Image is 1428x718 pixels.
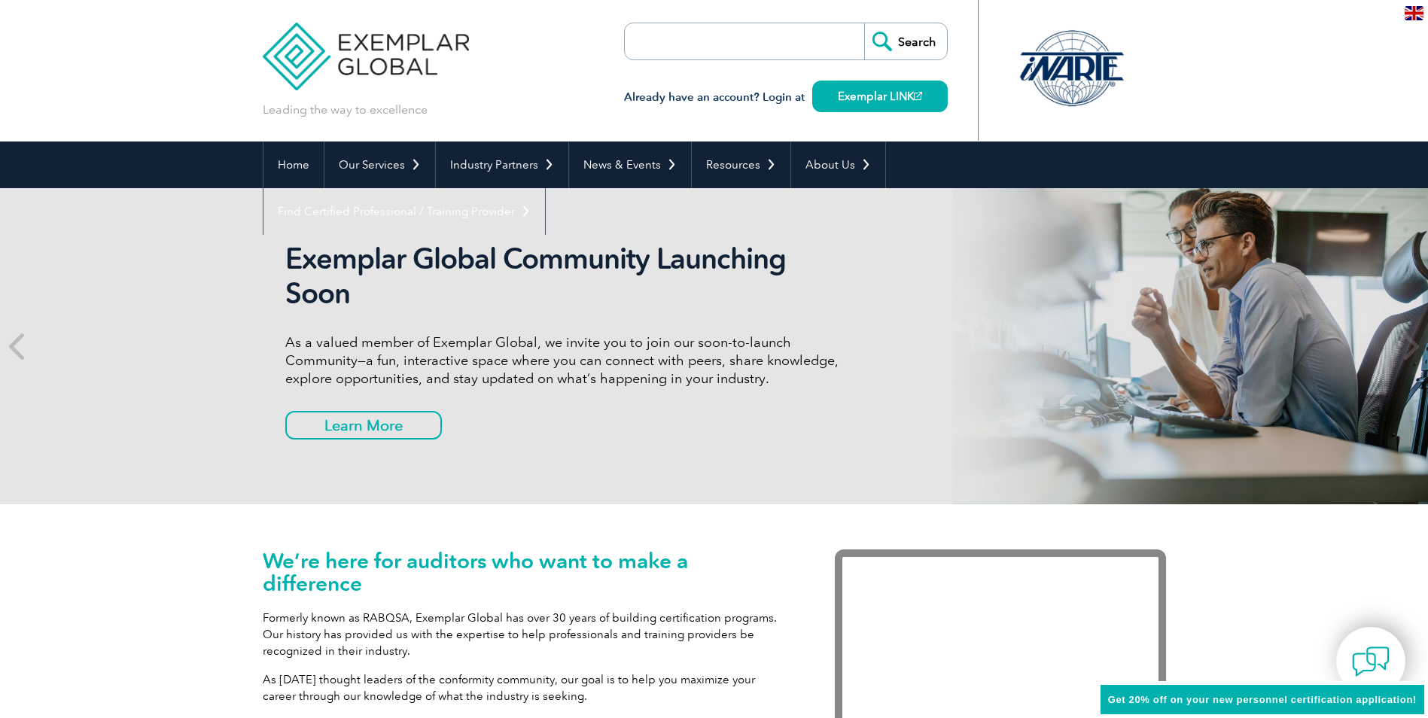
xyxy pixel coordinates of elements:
h2: Exemplar Global Community Launching Soon [285,242,850,311]
a: Home [263,141,324,188]
a: Resources [692,141,790,188]
img: en [1405,6,1423,20]
a: Learn More [285,411,442,440]
p: Leading the way to excellence [263,102,428,118]
p: As [DATE] thought leaders of the conformity community, our goal is to help you maximize your care... [263,671,790,704]
img: contact-chat.png [1352,643,1390,680]
p: As a valued member of Exemplar Global, we invite you to join our soon-to-launch Community—a fun, ... [285,333,850,388]
a: Find Certified Professional / Training Provider [263,188,545,235]
p: Formerly known as RABQSA, Exemplar Global has over 30 years of building certification programs. O... [263,610,790,659]
a: About Us [791,141,885,188]
a: Our Services [324,141,435,188]
img: open_square.png [914,92,922,100]
a: Industry Partners [436,141,568,188]
span: Get 20% off on your new personnel certification application! [1108,694,1417,705]
a: News & Events [569,141,691,188]
a: Exemplar LINK [812,81,948,112]
h1: We’re here for auditors who want to make a difference [263,549,790,595]
h3: Already have an account? Login at [624,88,948,107]
input: Search [864,23,947,59]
